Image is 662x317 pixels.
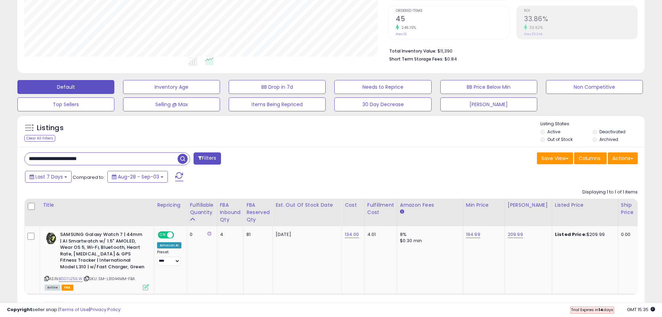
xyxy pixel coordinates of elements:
h2: 45 [396,15,509,24]
h2: 33.86% [524,15,637,24]
button: Default [17,80,114,94]
span: Last 7 Days [35,173,63,180]
label: Deactivated [599,129,626,135]
div: Cost [345,201,361,209]
div: $209.99 [555,231,613,238]
label: Out of Stock [547,136,573,142]
div: Preset: [157,250,181,266]
div: Repricing [157,201,184,209]
li: $11,390 [389,46,632,55]
span: $0.84 [444,56,457,62]
small: Amazon Fees. [400,209,404,215]
b: Listed Price: [555,231,587,238]
b: SAMSUNG Galaxy Watch 7 | 44mm | AI Smartwatch w/ 1.5" AMOLED, Wear OS 5, Wi-Fi, Bluetooth, Heart ... [60,231,145,272]
button: 30 Day Decrease [334,97,431,111]
b: Short Term Storage Fees: [389,56,443,62]
label: Archived [599,136,618,142]
div: Listed Price [555,201,615,209]
div: seller snap | | [7,307,121,313]
span: Ordered Items [396,9,509,13]
div: Clear All Filters [24,135,55,142]
button: Top Sellers [17,97,114,111]
div: Ship Price [621,201,635,216]
div: 8% [400,231,458,238]
div: Est. Out Of Stock Date [276,201,339,209]
strong: Copyright [7,306,32,313]
div: FBA inbound Qty [220,201,241,223]
small: 246.15% [399,25,416,30]
a: 209.99 [508,231,523,238]
h5: Listings [37,123,64,133]
span: ROI [524,9,637,13]
button: Non Competitive [546,80,643,94]
small: Prev: 25.34% [524,32,542,36]
div: Amazon AI [157,242,181,248]
span: All listings currently available for purchase on Amazon [44,285,60,291]
button: BB Drop in 7d [229,80,326,94]
div: Min Price [466,201,502,209]
button: Columns [574,152,607,164]
div: Fulfillment Cost [367,201,394,216]
button: Aug-28 - Sep-03 [107,171,168,183]
span: Columns [579,155,600,162]
button: [PERSON_NAME] [440,97,537,111]
button: Last 7 Days [25,171,72,183]
b: Total Inventory Value: [389,48,436,54]
button: Actions [608,152,638,164]
div: Displaying 1 to 1 of 1 items [582,189,638,196]
div: Title [43,201,151,209]
button: Filters [194,152,221,165]
button: Selling @ Max [123,97,220,111]
span: ON [158,232,167,238]
a: 134.00 [345,231,359,238]
div: Amazon Fees [400,201,460,209]
div: 4.01 [367,231,392,238]
span: 2025-09-11 15:35 GMT [627,306,655,313]
span: FBA [62,285,73,291]
div: Fulfillable Quantity [190,201,214,216]
div: 81 [246,231,267,238]
span: OFF [173,232,184,238]
div: 0 [190,231,211,238]
small: 33.62% [527,25,543,30]
a: 194.99 [466,231,480,238]
button: Save View [537,152,573,164]
span: | SKU: SM-L31044MM-FBA [83,276,135,282]
span: Compared to: [73,174,105,181]
div: 4 [220,231,238,238]
div: 0.00 [621,231,632,238]
div: ASIN: [44,231,149,290]
span: Trial Expires in days [571,307,613,312]
b: 14 [598,307,603,312]
a: Terms of Use [59,306,89,313]
div: [PERSON_NAME] [508,201,549,209]
div: FBA Reserved Qty [246,201,270,223]
button: Inventory Age [123,80,220,94]
button: BB Price Below Min [440,80,537,94]
small: Prev: 13 [396,32,407,36]
a: B0D7JZ51LW [59,276,82,282]
img: 41+5MfM5aHL._SL40_.jpg [44,231,58,245]
p: [DATE] [276,231,336,238]
button: Needs to Reprice [334,80,431,94]
a: Privacy Policy [90,306,121,313]
label: Active [547,129,560,135]
div: $0.30 min [400,238,458,244]
span: Aug-28 - Sep-03 [118,173,159,180]
p: Listing States: [540,121,645,127]
button: Items Being Repriced [229,97,326,111]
